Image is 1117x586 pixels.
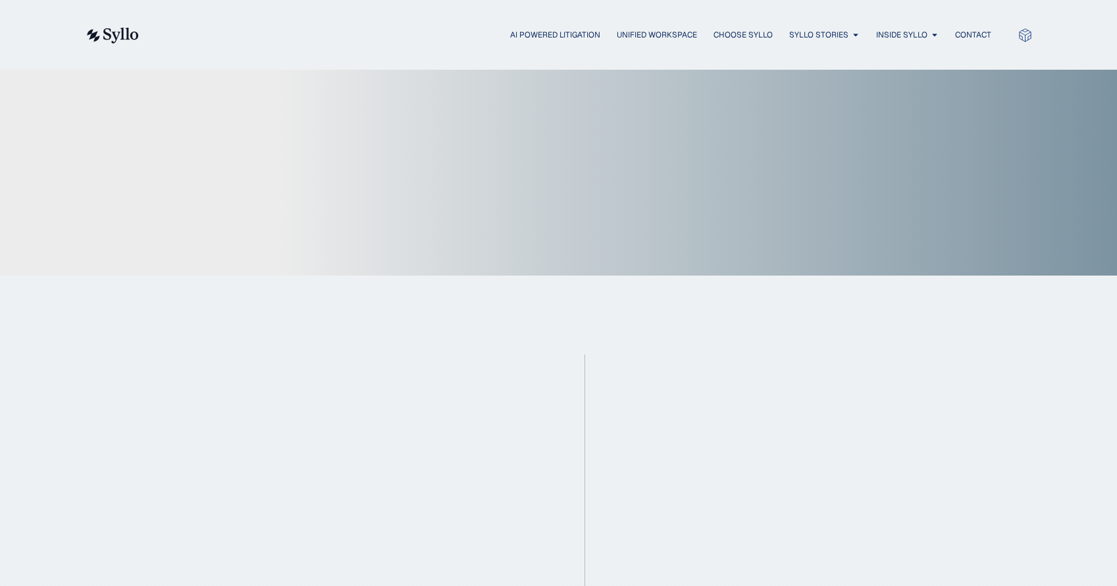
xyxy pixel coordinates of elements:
img: syllo [85,28,139,43]
a: AI Powered Litigation [510,29,600,41]
div: Menu Toggle [165,29,991,41]
a: Inside Syllo [876,29,927,41]
a: Contact [955,29,991,41]
a: Syllo Stories [789,29,848,41]
a: Choose Syllo [714,29,773,41]
nav: Menu [165,29,991,41]
a: Unified Workspace [617,29,697,41]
